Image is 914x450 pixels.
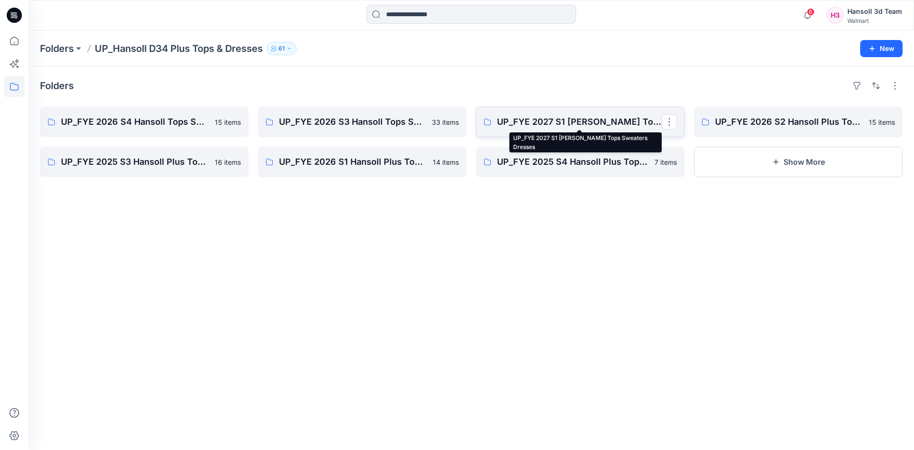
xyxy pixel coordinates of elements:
p: 15 items [215,117,241,127]
span: 6 [807,8,815,16]
a: UP_FYE 2026 S3 Hansoll Tops Sweaters Dresses33 items [258,107,467,137]
a: UP_FYE 2026 S2 Hansoll Plus Tops Sweaters Dresses15 items [694,107,903,137]
button: 61 [267,42,297,55]
p: UP_FYE 2027 S1 [PERSON_NAME] Tops Sweaters Dresses [497,115,662,129]
p: 33 items [432,117,459,127]
a: Folders [40,42,74,55]
p: UP_FYE 2025 S3 Hansoll Plus Tops Sweaters Dresses [61,155,209,169]
h4: Folders [40,80,74,91]
p: 14 items [433,157,459,167]
a: UP_FYE 2025 S4 Hansoll Plus Tops Sweaters Dresses7 items [476,147,685,177]
p: 16 items [215,157,241,167]
p: 61 [278,43,285,54]
p: UP_FYE 2025 S4 Hansoll Plus Tops Sweaters Dresses [497,155,649,169]
p: UP_FYE 2026 S4 Hansoll Tops Sweaters Dresses [61,115,209,129]
div: Walmart [847,17,902,24]
p: UP_FYE 2026 S2 Hansoll Plus Tops Sweaters Dresses [715,115,863,129]
button: New [860,40,903,57]
a: UP_FYE 2025 S3 Hansoll Plus Tops Sweaters Dresses16 items [40,147,248,177]
p: UP_FYE 2026 S1 Hansoll Plus Tops Sweaters Dresses [279,155,427,169]
a: UP_FYE 2027 S1 [PERSON_NAME] Tops Sweaters Dresses [476,107,685,137]
button: Show More [694,147,903,177]
p: 15 items [869,117,895,127]
a: UP_FYE 2026 S4 Hansoll Tops Sweaters Dresses15 items [40,107,248,137]
div: Hansoll 3d Team [847,6,902,17]
div: H3 [826,7,844,24]
p: UP_FYE 2026 S3 Hansoll Tops Sweaters Dresses [279,115,426,129]
p: UP_Hansoll D34 Plus Tops & Dresses [95,42,263,55]
p: 7 items [655,157,677,167]
a: UP_FYE 2026 S1 Hansoll Plus Tops Sweaters Dresses14 items [258,147,467,177]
